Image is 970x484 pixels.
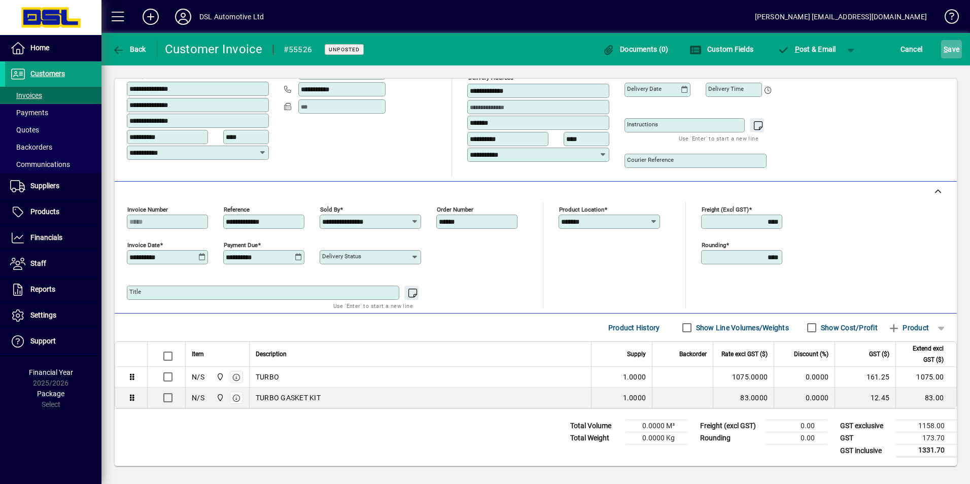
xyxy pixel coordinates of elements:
[777,45,836,53] span: ost & Email
[5,156,101,173] a: Communications
[30,233,62,241] span: Financials
[896,420,957,432] td: 1158.00
[604,319,664,337] button: Product History
[608,320,660,336] span: Product History
[900,41,923,57] span: Cancel
[695,420,766,432] td: Freight (excl GST)
[944,45,948,53] span: S
[5,121,101,139] a: Quotes
[719,393,768,403] div: 83.0000
[565,420,626,432] td: Total Volume
[256,372,279,382] span: TURBO
[329,46,360,53] span: Unposted
[29,368,73,376] span: Financial Year
[721,349,768,360] span: Rate excl GST ($)
[333,300,413,312] mat-hint: Use 'Enter' to start a new line
[579,66,596,82] a: View on map
[896,432,957,444] td: 173.70
[896,444,957,457] td: 1331.70
[30,285,55,293] span: Reports
[623,372,646,382] span: 1.0000
[702,206,749,213] mat-label: Freight (excl GST)
[596,66,612,83] button: Choose address
[774,388,835,408] td: 0.0000
[937,2,957,35] a: Knowledge Base
[165,41,263,57] div: Customer Invoice
[320,206,340,213] mat-label: Sold by
[708,85,744,92] mat-label: Delivery time
[627,156,674,163] mat-label: Courier Reference
[224,206,250,213] mat-label: Reference
[239,64,255,80] a: View on map
[689,45,753,53] span: Custom Fields
[772,40,841,58] button: Post & Email
[5,36,101,61] a: Home
[10,143,52,151] span: Backorders
[134,8,167,26] button: Add
[755,9,927,25] div: [PERSON_NAME] [EMAIL_ADDRESS][DOMAIN_NAME]
[835,388,895,408] td: 12.45
[30,70,65,78] span: Customers
[695,432,766,444] td: Rounding
[679,132,758,144] mat-hint: Use 'Enter' to start a new line
[944,41,959,57] span: ave
[30,182,59,190] span: Suppliers
[214,371,225,383] span: Central
[214,392,225,403] span: Central
[626,432,687,444] td: 0.0000 Kg
[895,388,956,408] td: 83.00
[192,372,204,382] div: N/S
[627,349,646,360] span: Supply
[902,343,944,365] span: Extend excl GST ($)
[795,45,800,53] span: P
[256,393,321,403] span: TURBO GASKET KIT
[5,329,101,354] a: Support
[5,87,101,104] a: Invoices
[224,241,258,249] mat-label: Payment due
[10,160,70,168] span: Communications
[192,393,204,403] div: N/S
[192,349,204,360] span: Item
[5,303,101,328] a: Settings
[167,8,199,26] button: Profile
[5,104,101,121] a: Payments
[766,420,827,432] td: 0.00
[719,372,768,382] div: 1075.0000
[600,40,671,58] button: Documents (0)
[623,393,646,403] span: 1.0000
[702,241,726,249] mat-label: Rounding
[322,253,361,260] mat-label: Delivery status
[895,367,956,388] td: 1075.00
[603,45,669,53] span: Documents (0)
[255,64,271,81] button: Copy to Delivery address
[37,390,64,398] span: Package
[30,208,59,216] span: Products
[5,225,101,251] a: Financials
[941,40,962,58] button: Save
[559,206,604,213] mat-label: Product location
[5,251,101,276] a: Staff
[687,40,756,58] button: Custom Fields
[869,349,889,360] span: GST ($)
[5,277,101,302] a: Reports
[30,44,49,52] span: Home
[284,42,313,58] div: #55526
[129,288,141,295] mat-label: Title
[835,367,895,388] td: 161.25
[10,126,39,134] span: Quotes
[898,40,925,58] button: Cancel
[835,444,896,457] td: GST inclusive
[835,432,896,444] td: GST
[565,432,626,444] td: Total Weight
[774,367,835,388] td: 0.0000
[694,323,789,333] label: Show Line Volumes/Weights
[766,432,827,444] td: 0.00
[30,311,56,319] span: Settings
[794,349,828,360] span: Discount (%)
[30,259,46,267] span: Staff
[883,319,934,337] button: Product
[256,349,287,360] span: Description
[437,206,473,213] mat-label: Order number
[10,109,48,117] span: Payments
[30,337,56,345] span: Support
